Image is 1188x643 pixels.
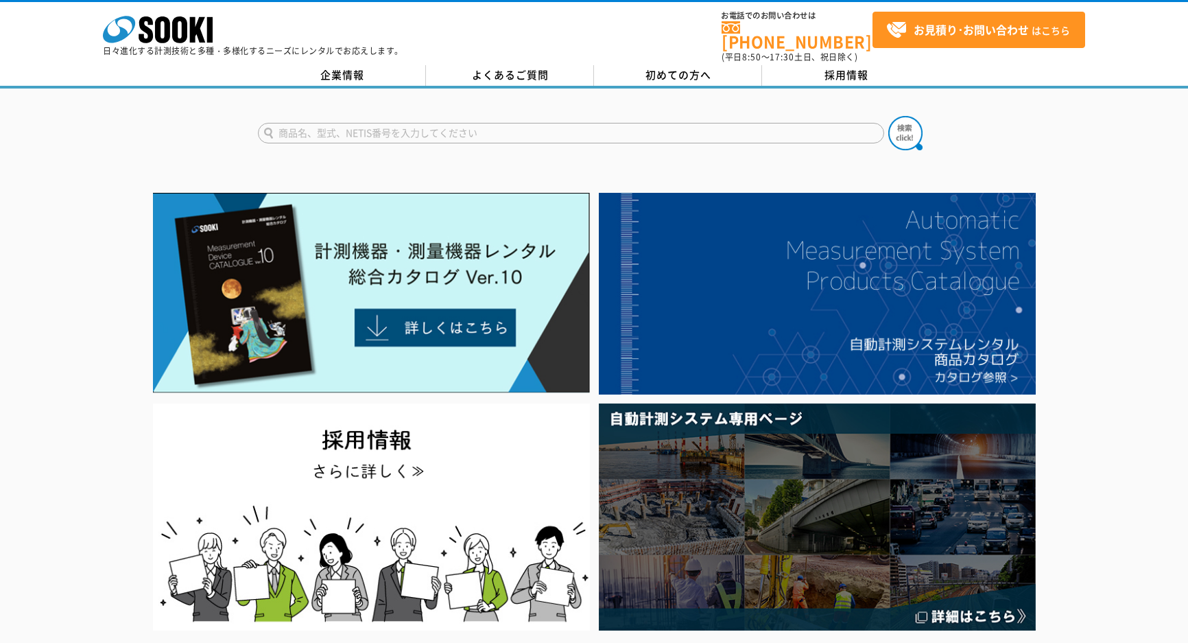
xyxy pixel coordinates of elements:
[426,65,594,86] a: よくあるご質問
[645,67,711,82] span: 初めての方へ
[742,51,761,63] span: 8:50
[722,12,872,20] span: お電話でのお問い合わせは
[872,12,1085,48] a: お見積り･お問い合わせはこちら
[770,51,794,63] span: 17:30
[886,20,1070,40] span: はこちら
[258,123,884,143] input: 商品名、型式、NETIS番号を入力してください
[722,21,872,49] a: [PHONE_NUMBER]
[599,193,1036,395] img: 自動計測システムカタログ
[599,404,1036,631] img: 自動計測システム専用ページ
[153,404,590,631] img: SOOKI recruit
[914,21,1029,38] strong: お見積り･お問い合わせ
[594,65,762,86] a: 初めての方へ
[722,51,857,63] span: (平日 ～ 土日、祝日除く)
[888,116,923,150] img: btn_search.png
[153,193,590,393] img: Catalog Ver10
[103,47,403,55] p: 日々進化する計測技術と多種・多様化するニーズにレンタルでお応えします。
[258,65,426,86] a: 企業情報
[762,65,930,86] a: 採用情報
